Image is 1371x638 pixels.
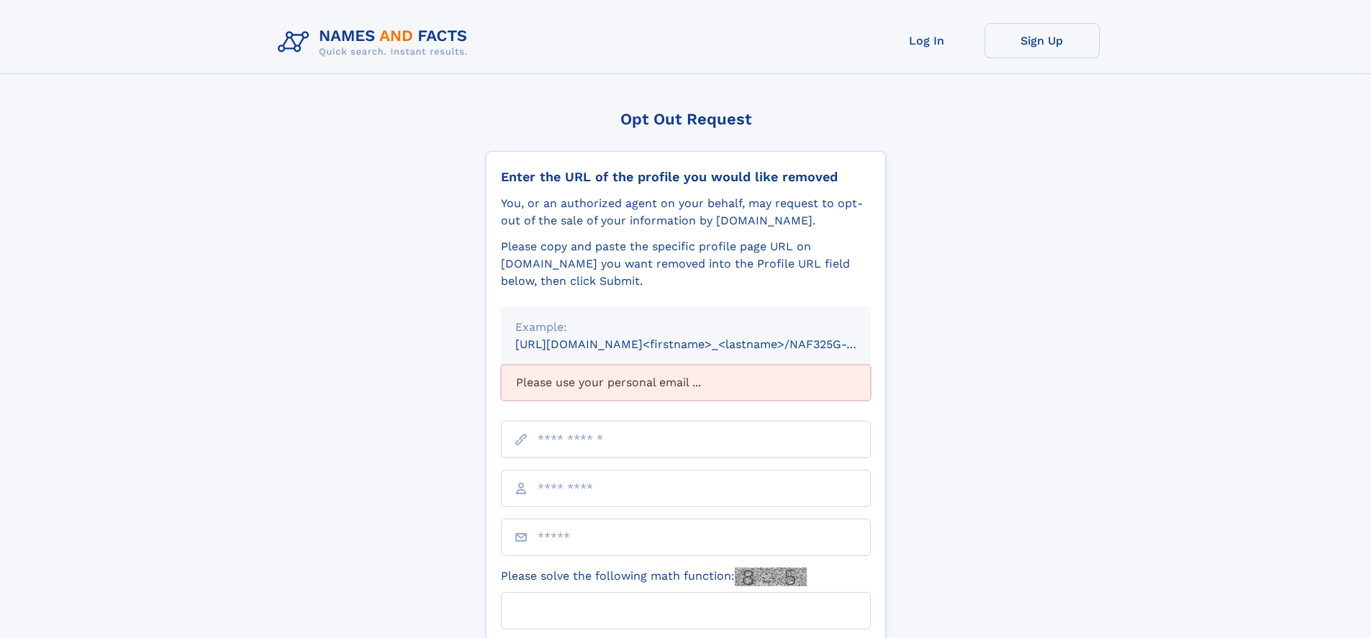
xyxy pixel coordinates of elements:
img: Logo Names and Facts [272,23,479,62]
div: Opt Out Request [486,110,886,128]
a: Log In [869,23,985,58]
div: Enter the URL of the profile you would like removed [501,169,871,185]
div: Please use your personal email ... [501,365,871,401]
div: You, or an authorized agent on your behalf, may request to opt-out of the sale of your informatio... [501,195,871,229]
div: Example: [515,319,856,336]
small: [URL][DOMAIN_NAME]<firstname>_<lastname>/NAF325G-xxxxxxxx [515,337,898,351]
a: Sign Up [985,23,1100,58]
div: Please copy and paste the specific profile page URL on [DOMAIN_NAME] you want removed into the Pr... [501,238,871,290]
label: Please solve the following math function: [501,568,807,586]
